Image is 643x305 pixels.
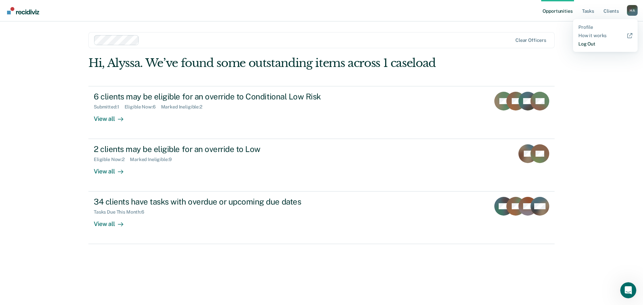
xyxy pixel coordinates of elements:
[130,157,177,162] div: Marked Ineligible : 9
[94,157,130,162] div: Eligible Now : 2
[94,92,329,101] div: 6 clients may be eligible for an override to Conditional Low Risk
[88,192,555,244] a: 34 clients have tasks with overdue or upcoming due datesTasks Due This Month:6View all
[88,86,555,139] a: 6 clients may be eligible for an override to Conditional Low RiskSubmitted:1Eligible Now:6Marked ...
[627,5,638,16] button: Profile dropdown button
[94,215,131,228] div: View all
[125,104,161,110] div: Eligible Now : 6
[627,5,638,16] div: H A
[88,139,555,192] a: 2 clients may be eligible for an override to LowEligible Now:2Marked Ineligible:9View all
[578,24,632,30] a: Profile
[94,144,329,154] div: 2 clients may be eligible for an override to Low
[515,37,546,43] div: Clear officers
[94,197,329,207] div: 34 clients have tasks with overdue or upcoming due dates
[94,209,150,215] div: Tasks Due This Month : 6
[94,162,131,175] div: View all
[620,282,636,298] iframe: Intercom live chat
[161,104,208,110] div: Marked Ineligible : 2
[7,7,39,14] img: Recidiviz
[88,56,461,70] div: Hi, Alyssa. We’ve found some outstanding items across 1 caseload
[578,33,632,39] a: How it works
[94,104,125,110] div: Submitted : 1
[94,109,131,123] div: View all
[578,41,632,47] a: Log Out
